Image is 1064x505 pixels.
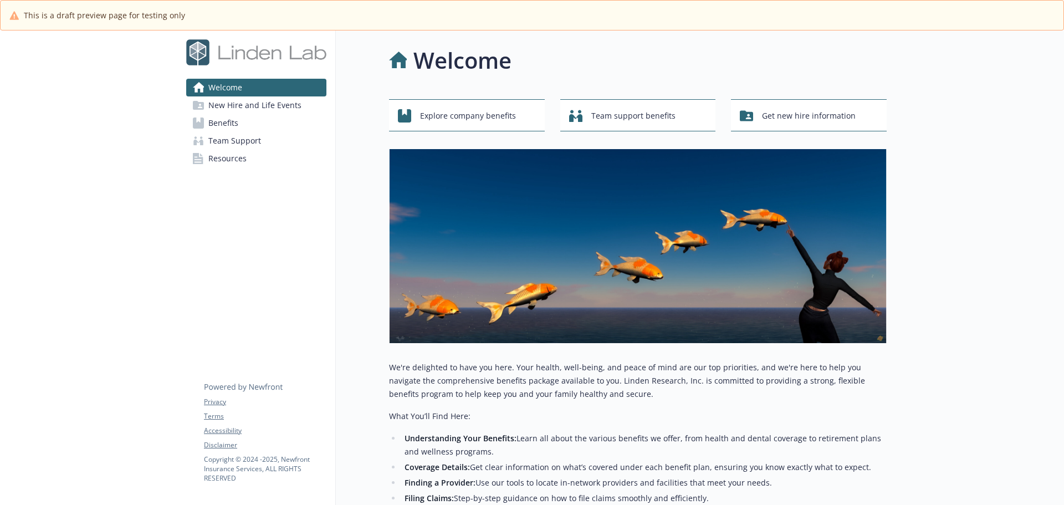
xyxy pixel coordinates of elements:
[405,477,475,488] strong: Finding a Provider:
[560,99,716,131] button: Team support benefits
[405,493,454,503] strong: Filing Claims:
[413,44,511,77] h1: Welcome
[24,9,185,21] span: This is a draft preview page for testing only
[591,105,676,126] span: Team support benefits
[186,96,326,114] a: New Hire and Life Events
[208,150,247,167] span: Resources
[204,426,326,436] a: Accessibility
[204,397,326,407] a: Privacy
[405,462,470,472] strong: Coverage Details:
[204,440,326,450] a: Disclaimer
[204,411,326,421] a: Terms
[401,461,887,474] li: Get clear information on what’s covered under each benefit plan, ensuring you know exactly what t...
[204,455,326,483] p: Copyright © 2024 - 2025 , Newfront Insurance Services, ALL RIGHTS RESERVED
[186,132,326,150] a: Team Support
[389,361,887,401] p: We're delighted to have you here. Your health, well-being, and peace of mind are our top prioriti...
[762,105,856,126] span: Get new hire information
[731,99,887,131] button: Get new hire information
[401,432,887,458] li: Learn all about the various benefits we offer, from health and dental coverage to retirement plan...
[208,79,242,96] span: Welcome
[186,79,326,96] a: Welcome
[420,105,516,126] span: Explore company benefits
[186,150,326,167] a: Resources
[389,410,887,423] p: What You’ll Find Here:
[405,433,516,443] strong: Understanding Your Benefits:
[208,132,261,150] span: Team Support
[401,476,887,489] li: Use our tools to locate in-network providers and facilities that meet your needs.
[208,114,238,132] span: Benefits
[186,114,326,132] a: Benefits
[208,96,301,114] span: New Hire and Life Events
[389,149,887,343] img: overview page banner
[401,492,887,505] li: Step-by-step guidance on how to file claims smoothly and efficiently.
[389,99,545,131] button: Explore company benefits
